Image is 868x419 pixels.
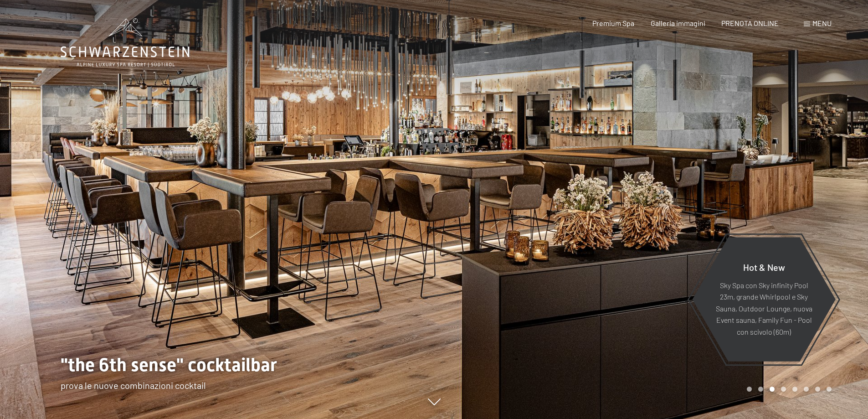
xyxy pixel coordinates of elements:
[692,237,836,362] a: Hot & New Sky Spa con Sky infinity Pool 23m, grande Whirlpool e Sky Sauna, Outdoor Lounge, nuova ...
[721,19,779,27] a: PRENOTA ONLINE
[714,279,813,337] p: Sky Spa con Sky infinity Pool 23m, grande Whirlpool e Sky Sauna, Outdoor Lounge, nuova Event saun...
[747,387,752,392] div: Carousel Page 1
[651,19,705,27] a: Galleria immagini
[827,387,832,392] div: Carousel Page 8
[743,261,785,272] span: Hot & New
[744,387,832,392] div: Carousel Pagination
[815,387,820,392] div: Carousel Page 7
[770,387,775,392] div: Carousel Page 3 (Current Slide)
[781,387,786,392] div: Carousel Page 4
[592,19,634,27] a: Premium Spa
[792,387,797,392] div: Carousel Page 5
[804,387,809,392] div: Carousel Page 6
[812,19,832,27] span: Menu
[758,387,763,392] div: Carousel Page 2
